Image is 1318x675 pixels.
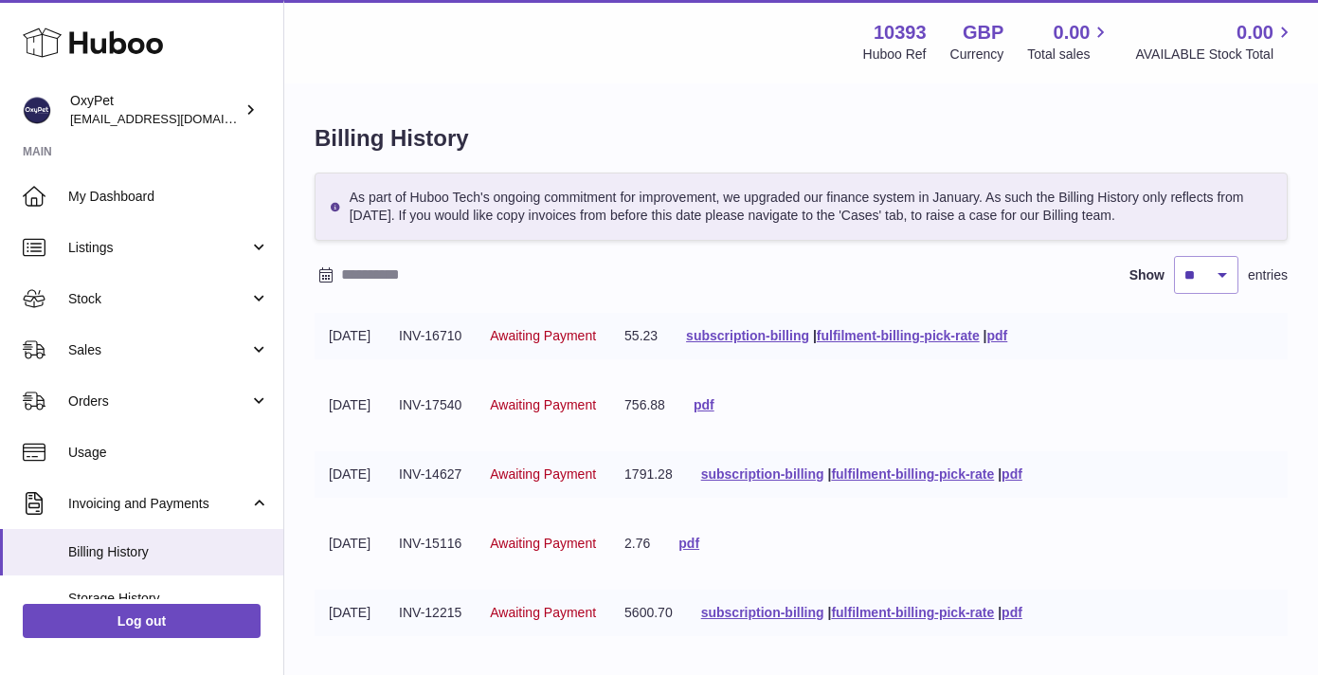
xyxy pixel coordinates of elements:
span: | [827,466,831,482]
div: OxyPet [70,92,241,128]
td: [DATE] [315,451,385,498]
div: As part of Huboo Tech's ongoing commitment for improvement, we upgraded our finance system in Jan... [315,173,1288,241]
td: INV-16710 [385,313,476,359]
span: | [998,466,1002,482]
td: 756.88 [610,382,679,429]
a: subscription-billing [686,328,809,343]
img: info@oxypet.co.uk [23,96,51,124]
td: INV-12215 [385,590,476,636]
span: Awaiting Payment [490,397,596,412]
a: fulfilment-billing-pick-rate [831,466,994,482]
span: Orders [68,392,249,410]
span: AVAILABLE Stock Total [1135,46,1295,64]
a: 0.00 Total sales [1027,20,1111,64]
td: [DATE] [315,313,385,359]
span: Total sales [1027,46,1111,64]
span: | [813,328,817,343]
span: Stock [68,290,249,308]
td: 2.76 [610,520,664,567]
span: [EMAIL_ADDRESS][DOMAIN_NAME] [70,111,279,126]
td: [DATE] [315,590,385,636]
span: Sales [68,341,249,359]
a: fulfilment-billing-pick-rate [817,328,980,343]
td: INV-15116 [385,520,476,567]
span: My Dashboard [68,188,269,206]
a: subscription-billing [701,466,824,482]
span: Awaiting Payment [490,536,596,551]
a: pdf [1002,466,1022,482]
span: Invoicing and Payments [68,495,249,513]
a: pdf [1002,605,1022,620]
span: Awaiting Payment [490,605,596,620]
td: 5600.70 [610,590,687,636]
td: [DATE] [315,520,385,567]
a: pdf [694,397,714,412]
span: Awaiting Payment [490,466,596,482]
span: 0.00 [1237,20,1273,46]
div: Currency [950,46,1004,64]
a: subscription-billing [701,605,824,620]
span: Billing History [68,543,269,561]
td: INV-14627 [385,451,476,498]
span: Awaiting Payment [490,328,596,343]
h1: Billing History [315,123,1288,154]
span: | [984,328,987,343]
a: Log out [23,604,261,638]
a: pdf [987,328,1008,343]
a: pdf [678,536,699,551]
span: | [998,605,1002,620]
label: Show [1129,266,1165,284]
td: INV-17540 [385,382,476,429]
strong: GBP [963,20,1003,46]
span: entries [1248,266,1288,284]
span: 0.00 [1054,20,1091,46]
td: 55.23 [610,313,672,359]
span: Usage [68,444,269,462]
div: Huboo Ref [863,46,927,64]
a: 0.00 AVAILABLE Stock Total [1135,20,1295,64]
span: Listings [68,239,249,257]
td: 1791.28 [610,451,687,498]
span: | [827,605,831,620]
strong: 10393 [874,20,927,46]
a: fulfilment-billing-pick-rate [831,605,994,620]
span: Storage History [68,590,269,608]
td: [DATE] [315,382,385,429]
